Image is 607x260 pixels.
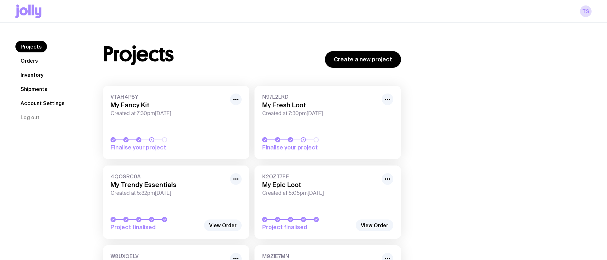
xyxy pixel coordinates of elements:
[262,253,378,259] span: M9ZIE7MN
[15,112,45,123] button: Log out
[111,144,201,151] span: Finalise your project
[15,55,43,67] a: Orders
[356,220,393,231] a: View Order
[580,5,592,17] a: TS
[111,223,201,231] span: Project finalised
[103,166,249,239] a: 4QOSRC0AMy Trendy EssentialsCreated at 5:32pm[DATE]Project finalised
[111,253,226,259] span: W8UXOELV
[15,83,52,95] a: Shipments
[262,94,378,100] span: N97L2LRD
[15,41,47,52] a: Projects
[262,190,378,196] span: Created at 5:05pm[DATE]
[111,173,226,180] span: 4QOSRC0A
[262,181,378,189] h3: My Epic Loot
[111,181,226,189] h3: My Trendy Essentials
[103,44,174,65] h1: Projects
[103,86,249,159] a: VTAH4P8YMy Fancy KitCreated at 7:30pm[DATE]Finalise your project
[262,144,352,151] span: Finalise your project
[15,69,49,81] a: Inventory
[204,220,242,231] a: View Order
[15,97,70,109] a: Account Settings
[111,190,226,196] span: Created at 5:32pm[DATE]
[325,51,401,68] a: Create a new project
[262,173,378,180] span: K2OZT7FF
[254,86,401,159] a: N97L2LRDMy Fresh LootCreated at 7:30pm[DATE]Finalise your project
[262,101,378,109] h3: My Fresh Loot
[262,223,352,231] span: Project finalised
[111,101,226,109] h3: My Fancy Kit
[254,166,401,239] a: K2OZT7FFMy Epic LootCreated at 5:05pm[DATE]Project finalised
[262,110,378,117] span: Created at 7:30pm[DATE]
[111,110,226,117] span: Created at 7:30pm[DATE]
[111,94,226,100] span: VTAH4P8Y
